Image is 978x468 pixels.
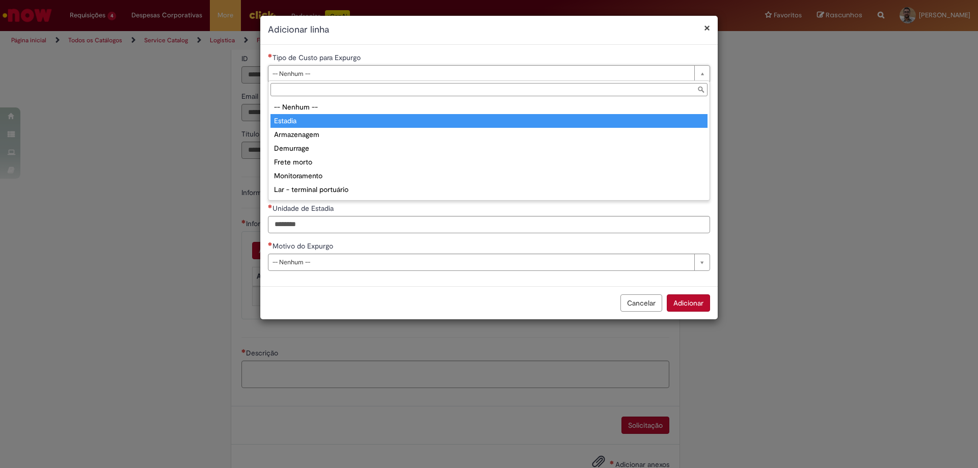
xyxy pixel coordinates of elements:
div: Frete morto [270,155,708,169]
div: -- Nenhum -- [270,100,708,114]
div: Armazenagem [270,128,708,142]
div: Estadia [270,114,708,128]
ul: Tipo de Custo para Expurgo [268,98,710,200]
div: Monitoramento [270,169,708,183]
div: Demurrage [270,142,708,155]
div: Handling [270,197,708,210]
div: Lar - terminal portuário [270,183,708,197]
